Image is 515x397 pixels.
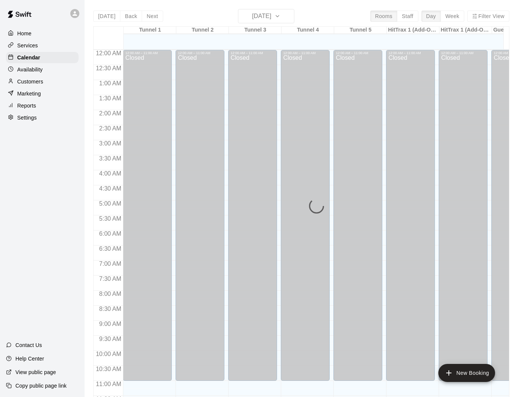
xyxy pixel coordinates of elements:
span: 9:00 AM [97,321,123,327]
div: Closed [125,55,170,383]
div: HitTrax 1 (Add-On Service) [387,27,439,34]
p: Home [17,30,32,37]
a: Home [6,28,79,39]
div: 12:00 AM – 11:00 AM [283,51,327,55]
span: 12:00 AM [94,50,123,56]
span: 2:30 AM [97,125,123,132]
span: 12:30 AM [94,65,123,71]
span: 11:00 AM [94,381,123,387]
span: 3:00 AM [97,140,123,147]
a: Availability [6,64,79,75]
a: Customers [6,76,79,87]
p: View public page [15,368,56,376]
div: 12:00 AM – 11:00 AM [388,51,433,55]
span: 4:00 AM [97,170,123,177]
span: 5:00 AM [97,200,123,207]
button: add [438,364,495,382]
div: 12:00 AM – 11:00 AM [178,51,222,55]
div: Tunnel 1 [124,27,176,34]
div: Closed [230,55,275,383]
span: 1:00 AM [97,80,123,86]
span: 4:30 AM [97,185,123,192]
p: Availability [17,66,43,73]
span: 7:00 AM [97,261,123,267]
div: 12:00 AM – 11:00 AM: Closed [281,50,330,381]
span: 10:00 AM [94,351,123,357]
div: Closed [336,55,380,383]
a: Reports [6,100,79,111]
div: Tunnel 2 [176,27,229,34]
div: Closed [178,55,222,383]
p: Reports [17,102,36,109]
a: Services [6,40,79,51]
div: Closed [441,55,485,383]
span: 5:30 AM [97,215,123,222]
a: Settings [6,112,79,123]
span: 2:00 AM [97,110,123,117]
div: 12:00 AM – 11:00 AM: Closed [176,50,224,381]
div: 12:00 AM – 11:00 AM: Closed [123,50,172,381]
div: 12:00 AM – 11:00 AM: Closed [333,50,382,381]
div: 12:00 AM – 11:00 AM [441,51,485,55]
span: 6:30 AM [97,245,123,252]
div: 12:00 AM – 11:00 AM: Closed [386,50,435,381]
p: Copy public page link [15,382,67,389]
p: Marketing [17,90,41,97]
div: 12:00 AM – 11:00 AM [336,51,380,55]
p: Settings [17,114,37,121]
div: Tunnel 5 [334,27,387,34]
span: 3:30 AM [97,155,123,162]
div: 12:00 AM – 11:00 AM [230,51,275,55]
span: 1:30 AM [97,95,123,102]
div: 12:00 AM – 11:00 AM: Closed [439,50,488,381]
span: 10:30 AM [94,366,123,372]
div: 12:00 AM – 11:00 AM [125,51,170,55]
p: Help Center [15,355,44,362]
span: 8:00 AM [97,291,123,297]
p: Customers [17,78,43,85]
span: 8:30 AM [97,306,123,312]
span: 7:30 AM [97,276,123,282]
span: 9:30 AM [97,336,123,342]
div: 12:00 AM – 11:00 AM: Closed [228,50,277,381]
div: Closed [283,55,327,383]
div: Tunnel 3 [229,27,282,34]
p: Calendar [17,54,40,61]
a: Calendar [6,52,79,63]
p: Contact Us [15,341,42,349]
p: Services [17,42,38,49]
a: Marketing [6,88,79,99]
span: 6:00 AM [97,230,123,237]
div: HitTrax 1 (Add-On Service) [439,27,492,34]
div: Closed [388,55,433,383]
div: Tunnel 4 [282,27,334,34]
